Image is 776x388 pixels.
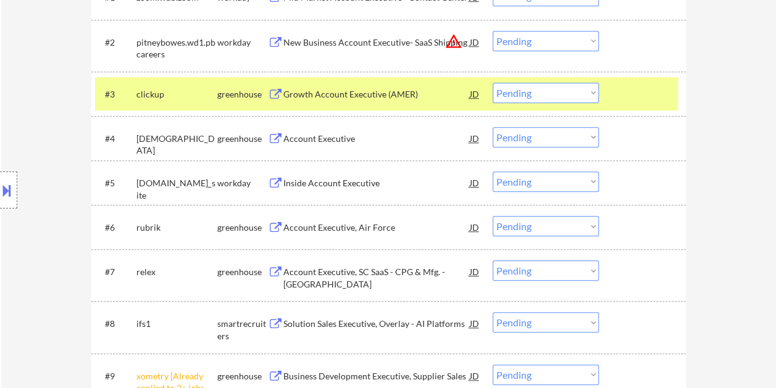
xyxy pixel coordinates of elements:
div: #9 [105,370,127,382]
div: greenhouse [217,88,268,101]
div: #8 [105,318,127,330]
div: New Business Account Executive- SaaS Shipping [283,36,470,49]
div: Growth Account Executive (AMER) [283,88,470,101]
div: pitneybowes.wd1.pbcareers [136,36,217,60]
div: Solution Sales Executive, Overlay - AI Platforms [283,318,470,330]
div: greenhouse [217,370,268,382]
div: greenhouse [217,266,268,278]
button: warning_amber [445,33,462,50]
div: Account Executive, Air Force [283,221,470,234]
div: Inside Account Executive [283,177,470,189]
div: Account Executive, SC SaaS - CPG & Mfg. - [GEOGRAPHIC_DATA] [283,266,470,290]
div: greenhouse [217,133,268,145]
div: JD [469,127,481,149]
div: JD [469,216,481,238]
div: smartrecruiters [217,318,268,342]
div: Account Executive [283,133,470,145]
div: ifs1 [136,318,217,330]
div: JD [469,171,481,194]
div: workday [217,36,268,49]
div: #2 [105,36,127,49]
div: JD [469,365,481,387]
div: workday [217,177,268,189]
div: JD [469,31,481,53]
div: greenhouse [217,221,268,234]
div: JD [469,312,481,334]
div: Business Development Executive, Supplier Sales [283,370,470,382]
div: JD [469,83,481,105]
div: JD [469,260,481,283]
